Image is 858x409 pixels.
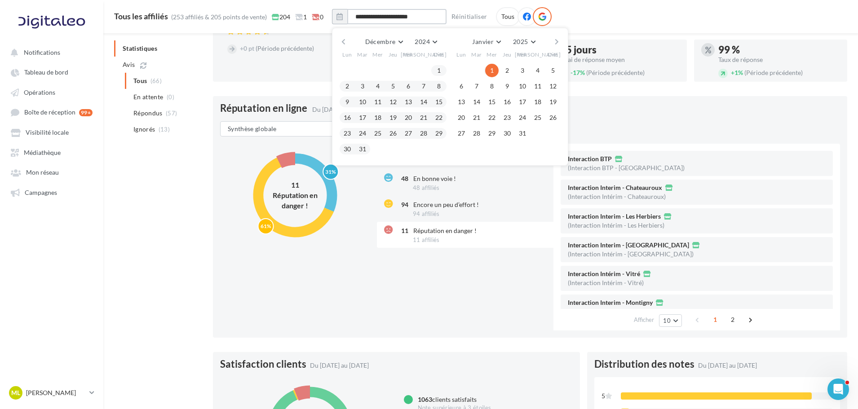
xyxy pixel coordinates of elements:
button: 17 [356,111,369,124]
button: 16 [500,95,514,109]
button: 10 [516,79,529,93]
span: Interaction Interim - [GEOGRAPHIC_DATA] [568,242,689,248]
button: 19 [546,95,560,109]
button: 12 [386,95,400,109]
div: Tous [496,7,520,26]
span: - [571,69,573,76]
div: Tous les affiliés [114,12,168,20]
span: Synthèse globale [228,125,277,132]
button: 27 [402,127,415,140]
span: [PERSON_NAME] [401,51,447,58]
span: Mon réseau [26,169,59,176]
button: 21 [417,111,430,124]
span: 11 affiliés [413,236,440,243]
div: 48 [398,174,408,183]
span: + [731,69,734,76]
a: Campagnes [5,184,98,200]
button: 5 [386,79,400,93]
button: 9 [341,95,354,109]
span: 94 affiliés [413,210,440,217]
a: ML [PERSON_NAME] [7,384,96,401]
button: 24 [356,127,369,140]
button: 12 [546,79,560,93]
div: (Interaction Intérim - [GEOGRAPHIC_DATA]) [568,251,694,257]
button: 23 [341,127,354,140]
span: Boîte de réception [24,109,75,116]
button: 24 [516,111,529,124]
button: 30 [500,127,514,140]
span: 2 [725,312,740,327]
span: 0 [312,13,323,22]
div: 11 [398,226,408,235]
span: Réputation en ligne [220,103,307,113]
button: 15 [485,95,499,109]
button: 18 [531,95,544,109]
button: Réinitialiser [448,11,491,22]
button: 11 [531,79,544,93]
span: 17% [571,69,585,76]
span: Ignorés [133,125,155,134]
div: clients satisfaits [418,395,491,404]
div: 99+ [79,109,93,116]
div: (Interaction Intérim - Chateauroux) [568,194,666,200]
span: Lun [456,51,466,58]
button: 22 [485,111,499,124]
button: 14 [417,95,430,109]
button: 23 [500,111,514,124]
button: 10 [356,95,369,109]
span: 1063 [418,396,432,403]
button: 30 [341,142,354,156]
button: 14 [470,95,483,109]
span: 10 [663,317,671,324]
span: 2025 [513,38,528,45]
span: Jeu [389,51,398,58]
span: ML [11,388,20,397]
span: (0) [167,93,174,101]
span: 2024 [415,38,429,45]
span: 1% [731,69,743,76]
span: Interaction Intérim - Vitré [568,271,640,277]
span: Interaction Interim - Chateauroux [568,185,662,191]
button: 21 [470,111,483,124]
button: 8 [432,79,446,93]
span: (13) [159,126,170,133]
p: [PERSON_NAME] [26,388,86,397]
button: 3 [356,79,369,93]
button: 11 [371,95,385,109]
div: (Interaction Intérim - Les Herbiers) [568,222,664,229]
a: Médiathèque [5,144,98,160]
span: Tableau de bord [24,69,68,76]
button: 1 [485,64,499,77]
button: 6 [402,79,415,93]
button: 25 [371,127,385,140]
span: Avis [123,60,135,69]
span: Interaction BTP [568,156,612,162]
span: Opérations [24,88,55,96]
button: 28 [417,127,430,140]
span: Mar [471,51,482,58]
button: 26 [546,111,560,124]
button: 20 [455,111,468,124]
span: Campagnes [25,189,57,196]
a: Visibilité locale [5,124,98,140]
button: 7 [417,79,430,93]
button: 31 [356,142,369,156]
text: 61% [260,223,271,229]
button: 29 [432,127,446,140]
span: Médiathèque [24,149,61,156]
span: 1 [708,312,722,327]
button: 16 [341,111,354,124]
span: Mer [486,51,497,58]
div: (253 affiliés & 205 points de vente) [171,13,267,22]
button: 15 [432,95,446,109]
button: 10 [659,314,682,327]
span: Mer [372,51,383,58]
span: Mar [357,51,368,58]
button: 4 [371,79,385,93]
button: 1 [432,64,446,77]
div: 11 [268,180,322,190]
span: 0 pt [240,44,254,52]
button: 19 [386,111,400,124]
span: + [240,44,243,52]
button: 28 [470,127,483,140]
